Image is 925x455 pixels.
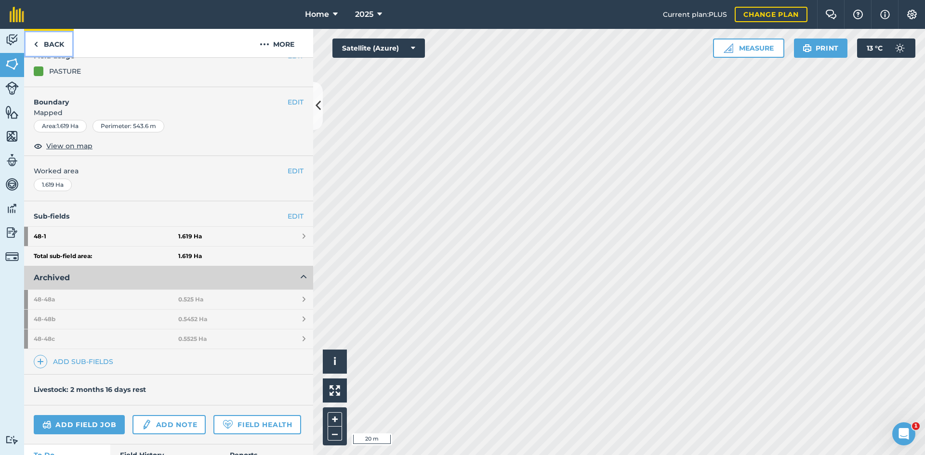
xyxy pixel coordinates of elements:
button: Archived [24,266,313,289]
button: View on map [34,140,92,152]
strong: 48 - 48c [34,329,178,349]
strong: 48 - 48a [34,290,178,309]
img: svg+xml;base64,PHN2ZyB4bWxucz0iaHR0cDovL3d3dy53My5vcmcvMjAwMC9zdmciIHdpZHRoPSIyMCIgaGVpZ2h0PSIyNC... [260,39,269,50]
img: Ruler icon [724,43,733,53]
img: svg+xml;base64,PHN2ZyB4bWxucz0iaHR0cDovL3d3dy53My5vcmcvMjAwMC9zdmciIHdpZHRoPSIxNCIgaGVpZ2h0PSIyNC... [37,356,44,367]
img: svg+xml;base64,PD94bWwgdmVyc2lvbj0iMS4wIiBlbmNvZGluZz0idXRmLTgiPz4KPCEtLSBHZW5lcmF0b3I6IEFkb2JlIE... [5,225,19,240]
span: Mapped [24,107,313,118]
strong: 48 - 48b [34,310,178,329]
strong: 48 - 1 [34,227,178,246]
a: Back [24,29,74,57]
img: svg+xml;base64,PHN2ZyB4bWxucz0iaHR0cDovL3d3dy53My5vcmcvMjAwMC9zdmciIHdpZHRoPSI5IiBoZWlnaHQ9IjI0Ii... [34,39,38,50]
strong: 0.5525 Ha [178,335,207,343]
div: 1.619 Ha [34,179,72,191]
img: Two speech bubbles overlapping with the left bubble in the forefront [825,10,837,19]
strong: 1.619 Ha [178,233,202,240]
span: Worked area [34,166,304,176]
div: Area : 1.619 Ha [34,120,87,132]
a: 48-48b0.5452 Ha [24,310,313,329]
img: svg+xml;base64,PD94bWwgdmVyc2lvbj0iMS4wIiBlbmNvZGluZz0idXRmLTgiPz4KPCEtLSBHZW5lcmF0b3I6IEFkb2JlIE... [42,419,52,430]
img: svg+xml;base64,PHN2ZyB4bWxucz0iaHR0cDovL3d3dy53My5vcmcvMjAwMC9zdmciIHdpZHRoPSIxOCIgaGVpZ2h0PSIyNC... [34,140,42,152]
a: Change plan [735,7,807,22]
span: View on map [46,141,92,151]
iframe: Intercom live chat [892,422,915,445]
button: Measure [713,39,784,58]
span: 1 [912,422,920,430]
button: EDIT [288,166,304,176]
img: svg+xml;base64,PHN2ZyB4bWxucz0iaHR0cDovL3d3dy53My5vcmcvMjAwMC9zdmciIHdpZHRoPSIxOSIgaGVpZ2h0PSIyNC... [803,42,812,54]
a: Add field job [34,415,125,434]
img: svg+xml;base64,PHN2ZyB4bWxucz0iaHR0cDovL3d3dy53My5vcmcvMjAwMC9zdmciIHdpZHRoPSI1NiIgaGVpZ2h0PSI2MC... [5,129,19,143]
a: Field Health [213,415,301,434]
img: svg+xml;base64,PD94bWwgdmVyc2lvbj0iMS4wIiBlbmNvZGluZz0idXRmLTgiPz4KPCEtLSBHZW5lcmF0b3I6IEFkb2JlIE... [5,435,19,444]
img: svg+xml;base64,PD94bWwgdmVyc2lvbj0iMS4wIiBlbmNvZGluZz0idXRmLTgiPz4KPCEtLSBHZW5lcmF0b3I6IEFkb2JlIE... [5,81,19,95]
strong: 0.525 Ha [178,296,203,303]
button: EDIT [288,97,304,107]
img: svg+xml;base64,PD94bWwgdmVyc2lvbj0iMS4wIiBlbmNvZGluZz0idXRmLTgiPz4KPCEtLSBHZW5lcmF0b3I6IEFkb2JlIE... [5,33,19,47]
a: 48-11.619 Ha [24,227,313,246]
a: EDIT [288,211,304,221]
img: Four arrows, one pointing top left, one top right, one bottom right and the last bottom left [330,385,340,396]
strong: 1.619 Ha [178,252,202,260]
button: Satellite (Azure) [332,39,425,58]
h4: Livestock: 2 months 16 days rest [34,385,146,394]
span: i [333,355,336,367]
img: svg+xml;base64,PHN2ZyB4bWxucz0iaHR0cDovL3d3dy53My5vcmcvMjAwMC9zdmciIHdpZHRoPSIxNyIgaGVpZ2h0PSIxNy... [880,9,890,20]
img: svg+xml;base64,PD94bWwgdmVyc2lvbj0iMS4wIiBlbmNvZGluZz0idXRmLTgiPz4KPCEtLSBHZW5lcmF0b3I6IEFkb2JlIE... [5,177,19,192]
a: Add sub-fields [34,355,117,368]
button: i [323,350,347,374]
div: Perimeter : 543.6 m [92,120,164,132]
img: svg+xml;base64,PHN2ZyB4bWxucz0iaHR0cDovL3d3dy53My5vcmcvMjAwMC9zdmciIHdpZHRoPSI1NiIgaGVpZ2h0PSI2MC... [5,57,19,71]
span: Home [305,9,329,20]
img: A question mark icon [852,10,864,19]
img: svg+xml;base64,PD94bWwgdmVyc2lvbj0iMS4wIiBlbmNvZGluZz0idXRmLTgiPz4KPCEtLSBHZW5lcmF0b3I6IEFkb2JlIE... [890,39,910,58]
img: fieldmargin Logo [10,7,24,22]
button: More [241,29,313,57]
span: 13 ° C [867,39,883,58]
img: svg+xml;base64,PD94bWwgdmVyc2lvbj0iMS4wIiBlbmNvZGluZz0idXRmLTgiPz4KPCEtLSBHZW5lcmF0b3I6IEFkb2JlIE... [5,250,19,263]
h4: Boundary [24,87,288,107]
a: 48-48a0.525 Ha [24,290,313,309]
img: A cog icon [906,10,918,19]
div: PASTURE [49,66,81,77]
a: 48-48c0.5525 Ha [24,329,313,349]
img: svg+xml;base64,PHN2ZyB4bWxucz0iaHR0cDovL3d3dy53My5vcmcvMjAwMC9zdmciIHdpZHRoPSI1NiIgaGVpZ2h0PSI2MC... [5,105,19,119]
img: svg+xml;base64,PD94bWwgdmVyc2lvbj0iMS4wIiBlbmNvZGluZz0idXRmLTgiPz4KPCEtLSBHZW5lcmF0b3I6IEFkb2JlIE... [5,153,19,168]
button: + [328,412,342,427]
img: svg+xml;base64,PD94bWwgdmVyc2lvbj0iMS4wIiBlbmNvZGluZz0idXRmLTgiPz4KPCEtLSBHZW5lcmF0b3I6IEFkb2JlIE... [141,419,152,430]
img: svg+xml;base64,PD94bWwgdmVyc2lvbj0iMS4wIiBlbmNvZGluZz0idXRmLTgiPz4KPCEtLSBHZW5lcmF0b3I6IEFkb2JlIE... [5,201,19,216]
strong: Total sub-field area: [34,252,178,260]
strong: 0.5452 Ha [178,315,207,323]
button: Print [794,39,848,58]
h4: Sub-fields [24,211,313,221]
span: Current plan : PLUS [663,9,727,20]
button: – [328,427,342,441]
button: 13 °C [857,39,915,58]
a: Add note [132,415,206,434]
span: 2025 [355,9,373,20]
